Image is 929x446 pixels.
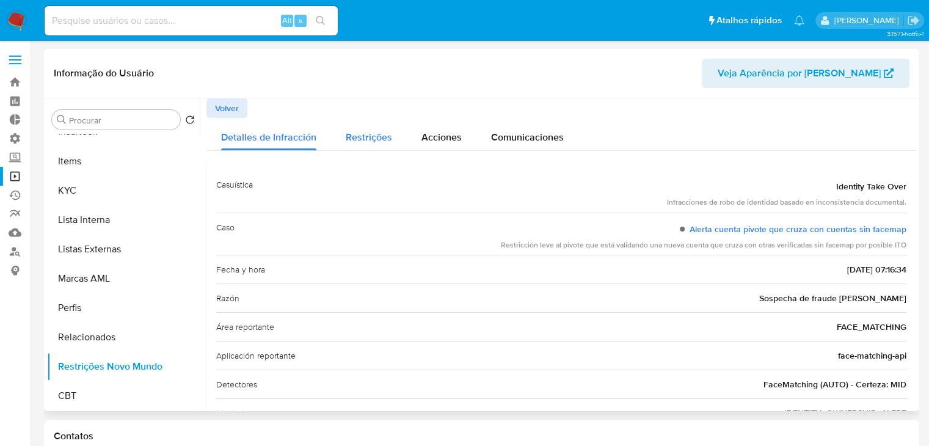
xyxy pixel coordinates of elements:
button: CBT [47,381,200,411]
button: Lista Interna [47,205,200,235]
button: Procurar [57,115,67,125]
h1: Contatos [54,430,909,442]
button: Restrições Novo Mundo [47,352,200,381]
span: Veja Aparência por [PERSON_NAME] [718,59,881,88]
button: Veja Aparência por [PERSON_NAME] [702,59,909,88]
button: Relacionados [47,323,200,352]
button: KYC [47,176,200,205]
span: Alt [282,15,292,26]
button: Perfis [47,293,200,323]
span: Atalhos rápidos [716,14,782,27]
button: Marcas AML [47,264,200,293]
button: Listas Externas [47,235,200,264]
p: matias.logusso@mercadopago.com.br [834,15,903,26]
a: Sair [907,14,920,27]
button: search-icon [308,12,333,29]
button: Retornar ao pedido padrão [185,115,195,128]
input: Pesquise usuários ou casos... [45,13,338,29]
h1: Informação do Usuário [54,67,154,79]
a: Notificações [794,15,804,26]
input: Procurar [69,115,175,126]
button: Items [47,147,200,176]
span: s [299,15,302,26]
